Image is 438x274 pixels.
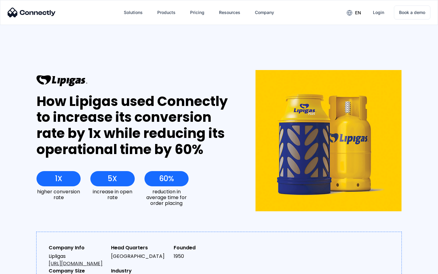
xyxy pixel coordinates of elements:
div: Login [373,8,384,17]
div: Head Quarters [111,244,169,251]
div: [GEOGRAPHIC_DATA] [111,253,169,260]
div: 5X [108,174,117,183]
a: Book a demo [394,5,430,19]
img: Connectly Logo [8,8,56,17]
div: higher conversion rate [36,189,81,200]
div: 1950 [174,253,231,260]
div: 1X [55,174,62,183]
div: Company [255,8,274,17]
div: How Lipigas used Connectly to increase its conversion rate by 1x while reducing its operational t... [36,93,233,158]
ul: Language list [12,263,36,272]
aside: Language selected: English [6,263,36,272]
div: Resources [219,8,240,17]
div: Company Info [49,244,106,251]
div: increase in open rate [90,189,134,200]
div: Pricing [190,8,204,17]
div: Lipligas [49,253,106,267]
div: en [355,9,361,17]
div: 60% [159,174,174,183]
div: Solutions [124,8,143,17]
a: [URL][DOMAIN_NAME] [49,260,103,267]
div: Products [157,8,176,17]
a: Login [368,5,389,20]
a: Pricing [185,5,209,20]
div: reduction in average time for order placing [144,189,189,206]
div: Founded [174,244,231,251]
